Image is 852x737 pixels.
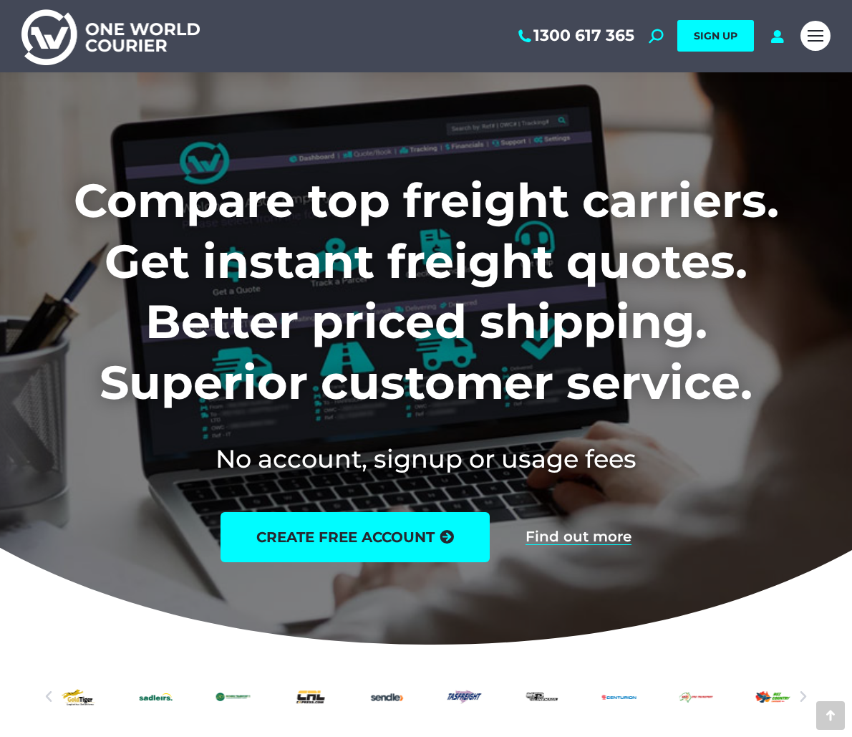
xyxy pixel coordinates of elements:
[601,672,636,722] a: Centurion-logo
[800,21,831,51] a: Mobile menu icon
[221,512,490,562] a: create free account
[756,672,790,722] a: Auz-Country-logo
[216,672,250,722] a: Richers-Transport-logo2
[21,7,200,65] img: One World Courier
[216,672,250,722] div: 16 / 25
[293,672,327,722] a: CRL Express Logo
[370,672,405,722] a: Sendle logo
[679,672,713,722] div: 22 / 25
[447,672,482,722] a: Tas Freight logo a one world courier partner in freight solutions
[526,529,631,545] a: Find out more
[515,27,634,45] a: 1300 617 365
[293,672,327,722] div: 17 / 25
[139,672,173,722] a: Sadleirs_logo_green
[447,672,482,722] div: 19 / 25
[62,672,790,722] div: Slides
[62,672,96,722] a: gb
[694,29,737,42] span: SIGN UP
[601,672,636,722] div: 21 / 25
[62,672,96,722] div: 14 / 25
[370,672,405,722] div: 18 / 25
[525,672,559,722] a: MFD Linehaul transport logo
[525,672,559,722] div: 20 / 25
[756,672,790,722] div: 23 / 25
[677,20,754,52] a: SIGN UP
[679,672,713,722] a: GKR-Transport-Logo-long-text-M
[21,170,831,413] h1: Compare top freight carriers. Get instant freight quotes. Better priced shipping. Superior custom...
[21,441,831,476] h2: No account, signup or usage fees
[139,672,173,722] div: 15 / 25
